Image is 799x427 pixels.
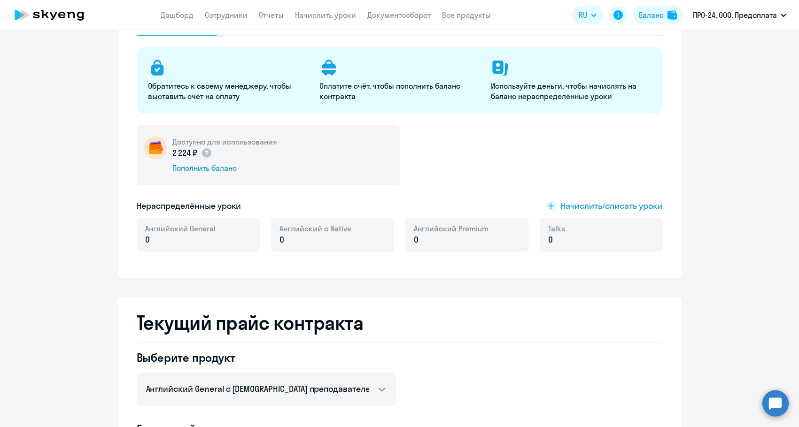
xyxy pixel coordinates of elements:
p: Используйте деньги, чтобы начислять на баланс нераспределённые уроки [491,81,651,101]
span: Английский General [145,223,216,234]
span: RU [579,9,587,21]
span: 0 [548,234,553,246]
button: RU [572,6,603,24]
span: 0 [279,234,284,246]
img: wallet-circle.png [144,137,167,159]
div: Пополнить баланс [172,163,277,173]
p: 2 224 ₽ [172,147,213,159]
span: 0 [145,234,150,246]
a: Все продукты [442,10,491,20]
div: Баланс [639,9,664,21]
h4: Выберите продукт [137,350,396,365]
h5: Нераспределённые уроки [137,200,241,212]
button: Балансbalance [633,6,683,24]
span: Начислить/списать уроки [560,200,663,212]
a: Сотрудники [205,10,248,20]
p: ПРО-24, ООО, Предоплата [693,9,777,21]
button: ПРО-24, ООО, Предоплата [688,4,791,26]
span: Английский Premium [414,223,489,234]
h2: Текущий прайс контракта [137,312,663,334]
p: Оплатите счёт, чтобы пополнить баланс контракта [319,81,480,101]
img: balance [667,10,677,20]
h5: Доступно для использования [172,137,277,147]
span: Talks [548,223,565,234]
p: Обратитесь к своему менеджеру, чтобы выставить счёт на оплату [148,81,308,101]
a: Отчеты [259,10,284,20]
a: Дашборд [161,10,194,20]
a: Документооборот [367,10,431,20]
a: Начислить уроки [295,10,356,20]
span: Английский с Native [279,223,351,234]
span: 0 [414,234,419,246]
